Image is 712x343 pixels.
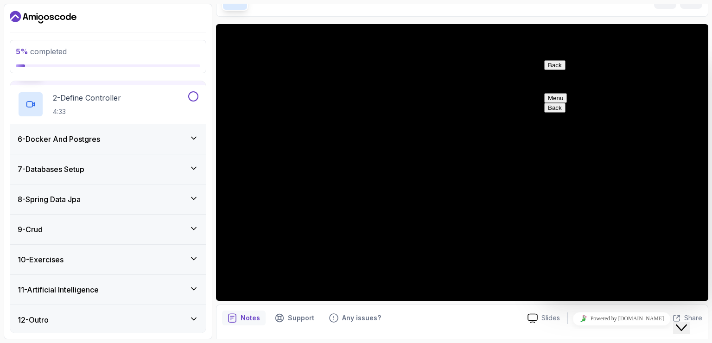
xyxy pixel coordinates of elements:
[222,311,266,325] button: notes button
[540,308,703,329] iframe: chat widget
[18,91,198,117] button: 2-Define Controller4:33
[10,10,76,25] a: Dashboard
[10,305,206,335] button: 12-Outro
[540,57,703,298] iframe: chat widget
[324,311,387,325] button: Feedback button
[10,184,206,214] button: 8-Spring Data Jpa
[288,313,314,323] p: Support
[18,194,81,205] h3: 8 - Spring Data Jpa
[18,164,84,175] h3: 7 - Databases Setup
[269,311,320,325] button: Support button
[10,245,206,274] button: 10-Exercises
[241,313,260,323] p: Notes
[53,107,121,116] p: 4:33
[10,215,206,244] button: 9-Crud
[16,47,67,56] span: completed
[18,133,100,145] h3: 6 - Docker And Postgres
[10,124,206,154] button: 6-Docker And Postgres
[673,306,703,334] iframe: chat widget
[18,254,64,265] h3: 10 - Exercises
[18,284,99,295] h3: 11 - Artificial Intelligence
[520,313,567,323] a: Slides
[53,92,121,103] p: 2 - Define Controller
[18,224,43,235] h3: 9 - Crud
[18,314,49,325] h3: 12 - Outro
[16,47,28,56] span: 5 %
[216,24,708,301] iframe: 1 - Model
[10,275,206,305] button: 11-Artificial Intelligence
[10,154,206,184] button: 7-Databases Setup
[342,313,381,323] p: Any issues?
